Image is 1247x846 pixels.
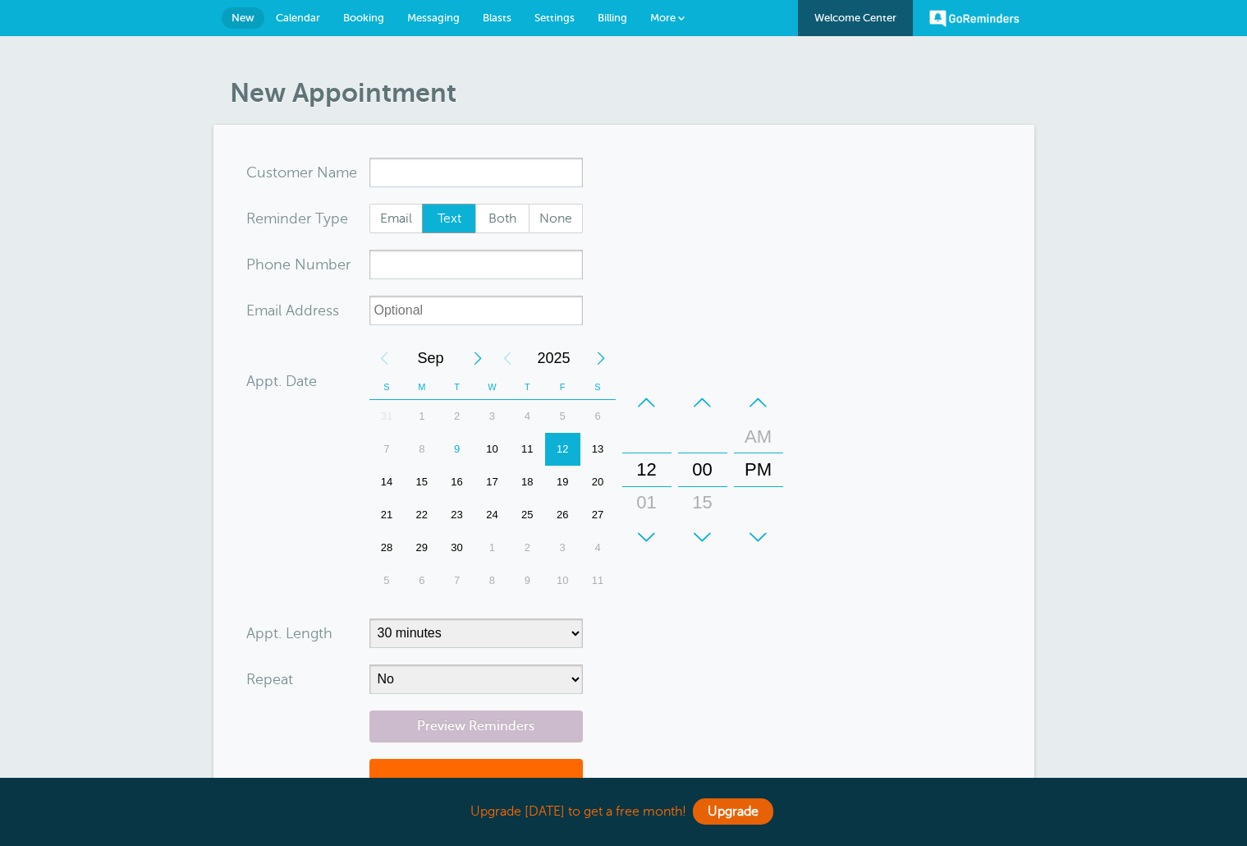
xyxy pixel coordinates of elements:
a: Upgrade [693,798,773,825]
div: 15 [683,486,722,519]
div: Hours [622,386,672,554]
div: 10 [475,433,510,466]
div: 16 [439,466,475,499]
div: 31 [369,400,405,433]
div: 26 [545,499,580,531]
div: Monday, September 15 [404,466,439,499]
div: 6 [404,564,439,597]
div: 1 [404,400,439,433]
div: Friday, October 10 [545,564,580,597]
div: Previous Year [493,342,522,375]
div: Previous Month [369,342,399,375]
label: Appt. Date [246,374,317,389]
div: Thursday, September 25 [510,499,545,531]
label: Appt. Length [246,626,332,641]
a: New [222,7,264,29]
div: Sunday, August 31 [369,400,405,433]
div: 15 [404,466,439,499]
div: Today, Tuesday, September 9 [439,433,475,466]
span: il Add [275,303,313,318]
div: Tuesday, September 23 [439,499,475,531]
span: Blasts [483,11,511,24]
div: Thursday, September 4 [510,400,545,433]
span: None [530,205,582,232]
div: 3 [475,400,510,433]
button: Save [369,759,583,816]
div: Next Year [586,342,616,375]
div: 6 [580,400,616,433]
div: Monday, September 29 [404,531,439,564]
div: 28 [369,531,405,564]
span: Messaging [407,11,460,24]
div: 2 [510,531,545,564]
div: Wednesday, September 24 [475,499,510,531]
div: Saturday, September 6 [580,400,616,433]
div: Sunday, October 5 [369,564,405,597]
div: Sunday, September 21 [369,499,405,531]
div: 02 [627,519,667,552]
div: 18 [510,466,545,499]
div: 14 [369,466,405,499]
div: Wednesday, September 10 [475,433,510,466]
div: 12 [545,433,580,466]
div: 5 [369,564,405,597]
div: Friday, October 3 [545,531,580,564]
label: Email [369,204,424,233]
div: 17 [475,466,510,499]
div: Saturday, September 13 [580,433,616,466]
div: Tuesday, September 30 [439,531,475,564]
div: PM [739,453,778,486]
div: 29 [404,531,439,564]
span: ne Nu [273,257,315,272]
div: Thursday, September 11 [510,433,545,466]
span: Both [476,205,529,232]
div: 11 [510,433,545,466]
a: Preview Reminders [369,710,583,743]
div: Thursday, October 9 [510,564,545,597]
div: 8 [475,564,510,597]
div: Tuesday, October 7 [439,564,475,597]
div: ress [246,296,369,325]
span: Cus [246,165,273,180]
div: Sunday, September 7 [369,433,405,466]
div: Wednesday, October 8 [475,564,510,597]
div: 7 [369,433,405,466]
th: F [545,375,580,400]
span: Calendar [276,11,320,24]
span: tomer N [273,165,328,180]
th: S [580,375,616,400]
div: 00 [683,453,722,486]
div: 1 [475,531,510,564]
div: 11 [580,564,616,597]
div: Friday, September 5 [545,400,580,433]
div: 9 [439,433,475,466]
div: 7 [439,564,475,597]
div: ame [246,158,369,187]
div: Wednesday, September 3 [475,400,510,433]
span: Email [370,205,423,232]
div: 2 [439,400,475,433]
div: 4 [580,531,616,564]
div: Sunday, September 14 [369,466,405,499]
div: Tuesday, September 16 [439,466,475,499]
div: Monday, October 6 [404,564,439,597]
div: Saturday, October 4 [580,531,616,564]
span: September [399,342,463,375]
span: Billing [598,11,627,24]
div: Tuesday, September 2 [439,400,475,433]
div: 3 [545,531,580,564]
div: 4 [510,400,545,433]
div: 8 [404,433,439,466]
span: More [650,11,676,24]
div: Friday, September 12 [545,433,580,466]
label: Text [422,204,476,233]
div: Wednesday, October 1 [475,531,510,564]
span: 2025 [522,342,586,375]
div: Upgrade [DATE] to get a free month! [213,794,1034,830]
label: Repeat [246,672,293,687]
div: Wednesday, September 17 [475,466,510,499]
div: Saturday, September 20 [580,466,616,499]
div: 22 [404,499,439,531]
div: 9 [510,564,545,597]
div: 13 [580,433,616,466]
